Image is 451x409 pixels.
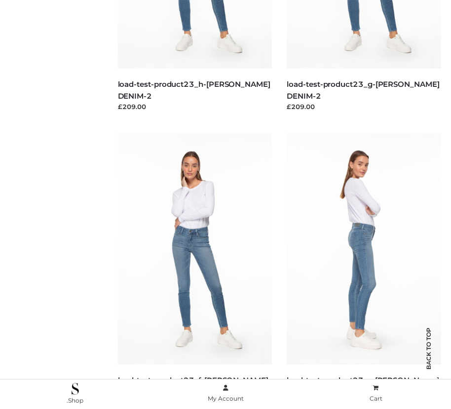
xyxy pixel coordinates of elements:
[67,397,83,404] span: .Shop
[416,345,441,370] span: Back to top
[370,395,382,402] span: Cart
[118,79,270,100] a: load-test-product23_h-[PERSON_NAME] DENIM-2
[72,383,79,395] img: .Shop
[118,102,272,112] div: £209.00
[150,382,301,405] a: My Account
[287,79,439,100] a: load-test-product23_g-[PERSON_NAME] DENIM-2
[287,102,441,112] div: £209.00
[287,375,439,396] a: load-test-product23_e-[PERSON_NAME] DENIM-2
[301,382,451,405] a: Cart
[208,395,244,402] span: My Account
[118,375,268,396] a: load-test-product23_f-[PERSON_NAME] DENIM-2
